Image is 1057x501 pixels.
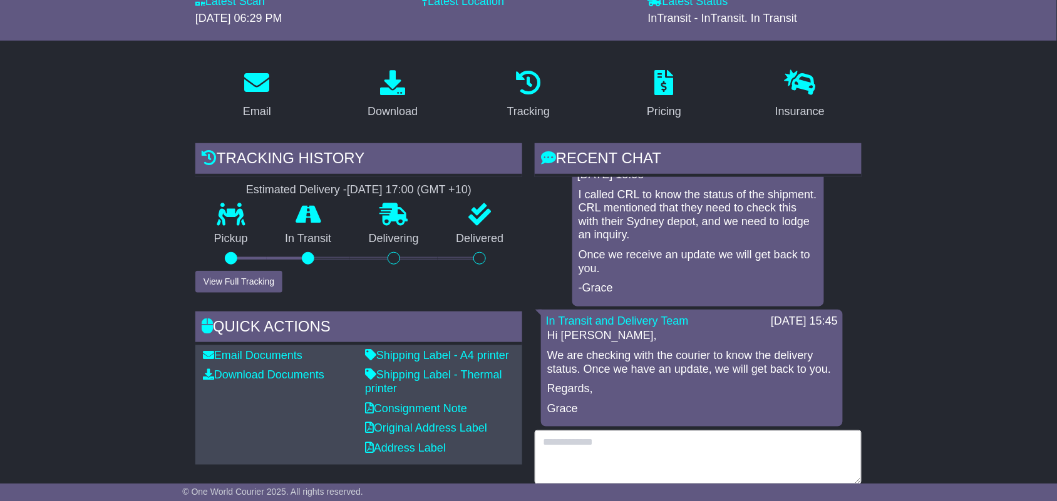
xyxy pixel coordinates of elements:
[195,232,267,246] p: Pickup
[350,232,438,246] p: Delivering
[579,281,818,295] p: -Grace
[267,232,351,246] p: In Transit
[243,103,271,120] div: Email
[647,103,681,120] div: Pricing
[182,487,363,497] span: © One World Courier 2025. All rights reserved.
[438,232,523,246] p: Delivered
[365,442,446,454] a: Address Label
[767,66,833,124] a: Insurance
[195,12,282,24] span: [DATE] 06:29 PM
[648,12,798,24] span: InTransit - InTransit. In Transit
[639,66,689,124] a: Pricing
[365,422,487,434] a: Original Address Label
[535,143,862,177] div: RECENT CHAT
[775,103,825,120] div: Insurance
[547,402,837,416] p: Grace
[195,271,282,293] button: View Full Tracking
[365,402,467,415] a: Consignment Note
[359,66,426,124] a: Download
[507,103,550,120] div: Tracking
[579,248,818,275] p: Once we receive an update we will get back to you.
[235,66,279,124] a: Email
[195,311,522,345] div: Quick Actions
[365,368,502,395] a: Shipping Label - Thermal printer
[547,382,837,396] p: Regards,
[195,143,522,177] div: Tracking history
[368,103,418,120] div: Download
[203,368,324,381] a: Download Documents
[347,183,472,197] div: [DATE] 17:00 (GMT +10)
[195,183,522,197] div: Estimated Delivery -
[203,349,302,362] a: Email Documents
[579,188,818,242] p: I called CRL to know the status of the shipment. CRL mentioned that they need to check this with ...
[499,66,558,124] a: Tracking
[771,315,838,328] div: [DATE] 15:45
[547,349,837,376] p: We are checking with the courier to know the delivery status. Once we have an update, we will get...
[547,329,837,343] p: Hi [PERSON_NAME],
[546,315,689,327] a: In Transit and Delivery Team
[365,349,509,362] a: Shipping Label - A4 printer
